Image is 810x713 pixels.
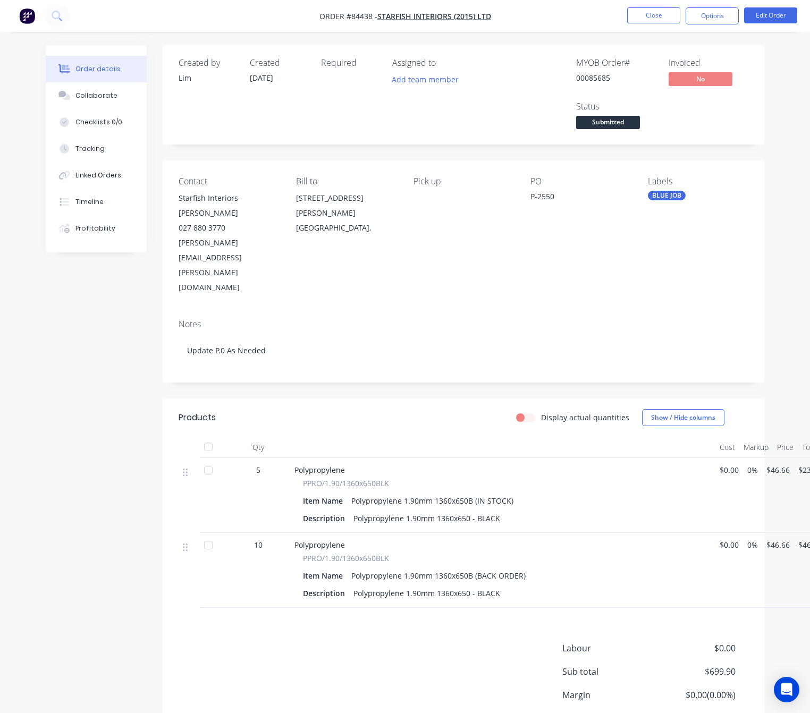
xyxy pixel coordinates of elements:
div: Open Intercom Messenger [774,677,799,702]
div: P-2550 [530,191,631,206]
div: Polypropylene 1.90mm 1360x650B (IN STOCK) [347,493,518,508]
div: Polypropylene 1.90mm 1360x650 - BLACK [349,585,504,601]
span: [DATE] [250,73,273,83]
button: Options [686,7,739,24]
span: Labour [562,642,657,655]
span: 0% [747,539,758,550]
div: Notes [179,319,748,329]
button: Edit Order [744,7,797,23]
div: Polypropylene 1.90mm 1360x650 - BLACK [349,511,504,526]
div: Checklists 0/0 [75,117,122,127]
button: Show / Hide columns [642,409,724,426]
div: Item Name [303,568,347,583]
div: Linked Orders [75,171,121,180]
span: $699.90 [657,665,736,678]
div: Bill to [296,176,396,186]
div: Starfish Interiors - [PERSON_NAME] [179,191,279,220]
a: Starfish Interiors (2015) Ltd [377,11,491,21]
span: 5 [256,464,260,476]
div: Description [303,511,349,526]
span: Sub total [562,665,657,678]
div: Pick up [414,176,514,186]
div: Contact [179,176,279,186]
button: Close [627,7,680,23]
div: Markup [739,437,773,458]
div: [GEOGRAPHIC_DATA], [296,220,396,235]
div: Starfish Interiors - [PERSON_NAME]027 880 3770[PERSON_NAME][EMAIL_ADDRESS][PERSON_NAME][DOMAIN_NAME] [179,191,279,295]
button: Checklists 0/0 [46,109,147,135]
button: Profitability [46,215,147,242]
div: Required [321,58,379,68]
div: Description [303,585,349,601]
div: Timeline [75,197,104,207]
button: Tracking [46,135,147,162]
div: [STREET_ADDRESS][PERSON_NAME][GEOGRAPHIC_DATA], [296,191,396,235]
span: Polypropylene [294,465,345,475]
div: 00085685 [576,72,656,83]
div: Labels [648,176,748,186]
div: Created [250,58,308,68]
button: Add team member [386,72,465,87]
button: Timeline [46,189,147,215]
div: Lim [179,72,237,83]
span: $0.00 [720,539,739,550]
span: $46.66 [766,464,790,476]
span: $0.00 [657,642,736,655]
span: No [669,72,732,86]
img: Factory [19,8,35,24]
button: Add team member [392,72,465,87]
div: Tracking [75,144,105,154]
label: Display actual quantities [541,412,629,423]
div: Order details [75,64,121,74]
span: PPRO/1.90/1360x650BLK [303,553,389,564]
span: 0% [747,464,758,476]
div: Assigned to [392,58,499,68]
span: $0.00 [720,464,739,476]
div: MYOB Order # [576,58,656,68]
div: PO [530,176,631,186]
button: Collaborate [46,82,147,109]
span: Margin [562,689,657,701]
div: Qty [226,437,290,458]
button: Submitted [576,116,640,132]
div: Invoiced [669,58,748,68]
div: Status [576,101,656,112]
div: Created by [179,58,237,68]
button: Linked Orders [46,162,147,189]
div: Item Name [303,493,347,508]
div: Profitability [75,224,115,233]
span: $0.00 ( 0.00 %) [657,689,736,701]
div: Cost [715,437,739,458]
span: 10 [254,539,263,550]
div: 027 880 3770 [179,220,279,235]
div: Price [773,437,798,458]
div: BLUE JOB [648,191,686,200]
span: Polypropylene [294,540,345,550]
span: $46.66 [766,539,790,550]
span: Order #84438 - [319,11,377,21]
span: PPRO/1.90/1360x650BLK [303,478,389,489]
div: [PERSON_NAME][EMAIL_ADDRESS][PERSON_NAME][DOMAIN_NAME] [179,235,279,295]
div: Collaborate [75,91,117,100]
div: Products [179,411,216,424]
div: Update P.0 As Needed [179,334,748,367]
div: Polypropylene 1.90mm 1360x650B (BACK ORDER) [347,568,530,583]
div: [STREET_ADDRESS][PERSON_NAME] [296,191,396,220]
button: Order details [46,56,147,82]
span: Submitted [576,116,640,129]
